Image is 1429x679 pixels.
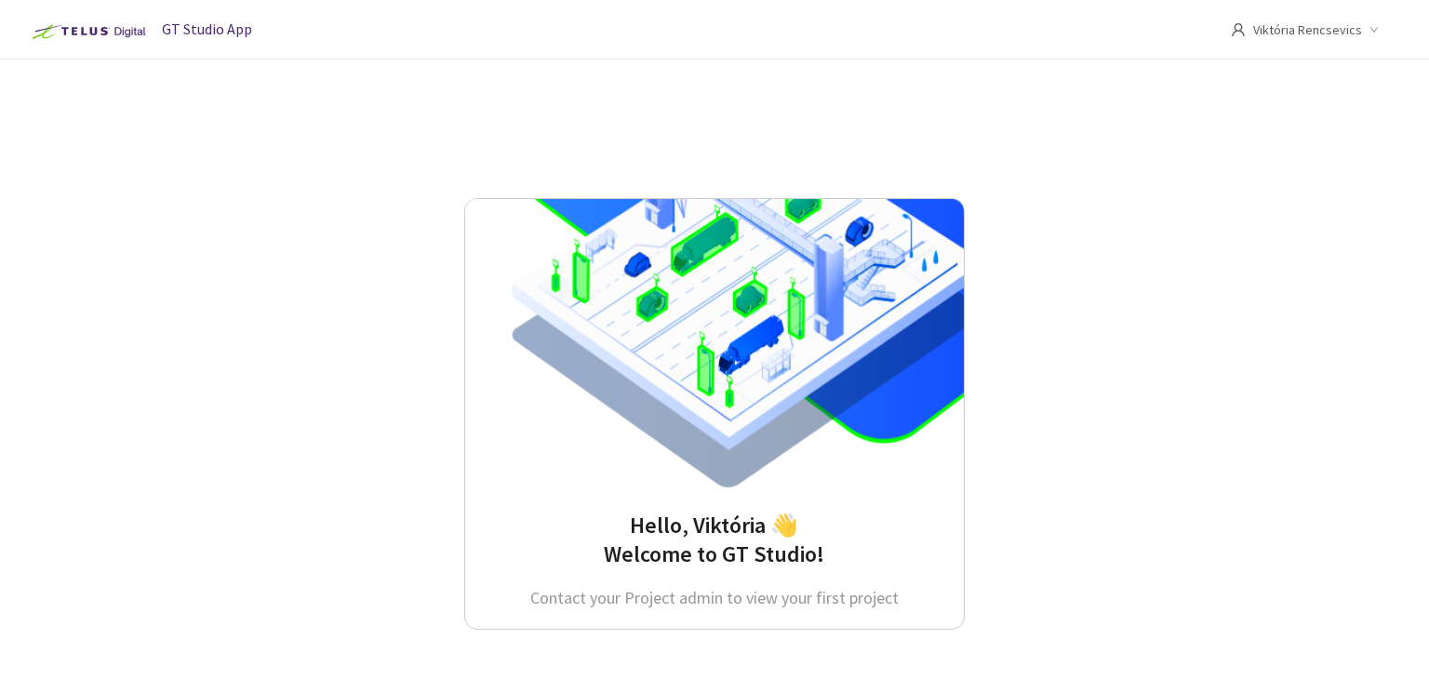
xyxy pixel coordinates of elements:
[604,539,824,568] span: Welcome to GT Studio!
[162,20,252,38] span: GT Studio App
[1231,22,1246,37] span: user
[465,199,964,487] img: EmptyProjectIcon
[22,17,152,47] img: Telus
[630,511,798,539] span: Hello, Viktória 👋
[1369,25,1379,34] span: down
[530,587,899,608] span: Contact your Project admin to view your first project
